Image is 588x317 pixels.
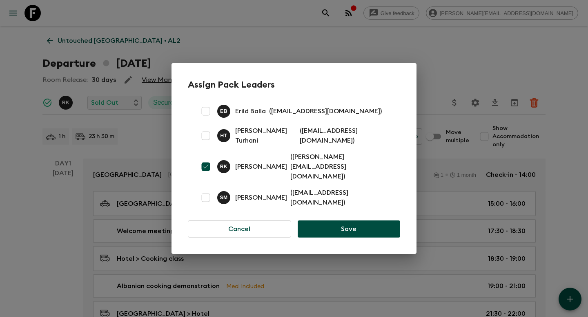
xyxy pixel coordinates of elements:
[220,163,228,170] p: R K
[269,106,382,116] p: ( [EMAIL_ADDRESS][DOMAIN_NAME] )
[220,194,227,201] p: S M
[220,108,227,114] p: E B
[290,152,390,181] p: ( [PERSON_NAME][EMAIL_ADDRESS][DOMAIN_NAME] )
[300,126,390,145] p: ( [EMAIL_ADDRESS][DOMAIN_NAME] )
[235,193,287,203] p: [PERSON_NAME]
[298,220,400,238] button: Save
[235,126,296,145] p: [PERSON_NAME] Turhani
[188,220,291,238] button: Cancel
[188,79,400,90] h2: Assign Pack Leaders
[235,162,287,172] p: [PERSON_NAME]
[290,188,390,207] p: ( [EMAIL_ADDRESS][DOMAIN_NAME] )
[220,132,227,139] p: H T
[235,106,266,116] p: Erild Balla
